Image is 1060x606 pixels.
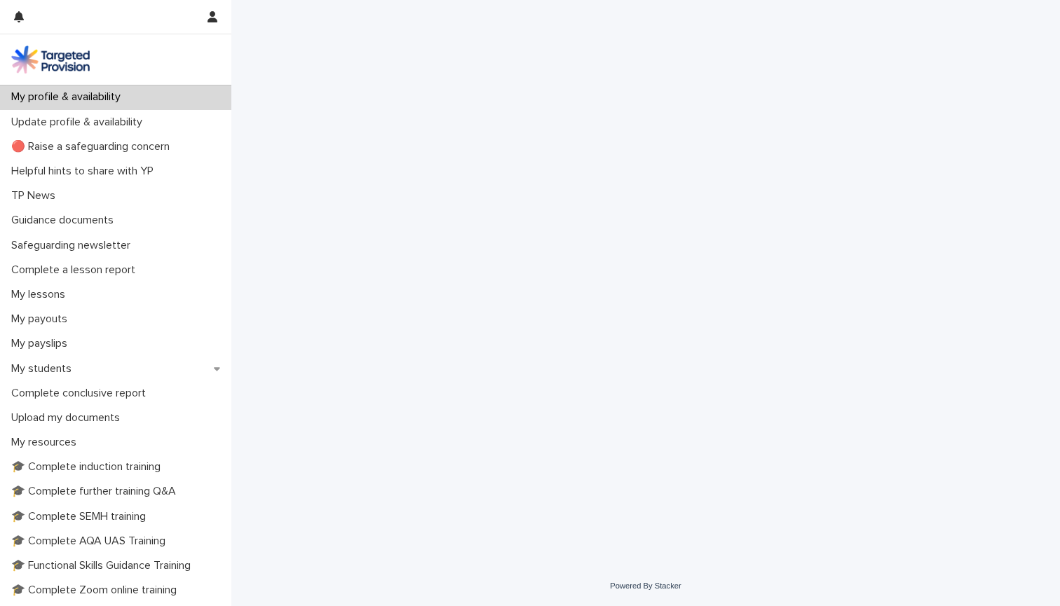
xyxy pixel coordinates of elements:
p: 🎓 Complete Zoom online training [6,584,188,597]
p: My payouts [6,312,79,326]
p: Complete conclusive report [6,387,157,400]
p: Guidance documents [6,214,125,227]
p: 🎓 Functional Skills Guidance Training [6,559,202,572]
p: 🎓 Complete induction training [6,460,172,474]
p: Helpful hints to share with YP [6,165,165,178]
p: My payslips [6,337,79,350]
p: Safeguarding newsletter [6,239,142,252]
p: My profile & availability [6,90,132,104]
img: M5nRWzHhSzIhMunXDL62 [11,46,90,74]
p: Update profile & availability [6,116,154,129]
p: 🎓 Complete AQA UAS Training [6,535,177,548]
p: 🎓 Complete SEMH training [6,510,157,523]
p: Upload my documents [6,411,131,425]
p: My resources [6,436,88,449]
p: My lessons [6,288,76,301]
a: Powered By Stacker [610,581,681,590]
p: 🔴 Raise a safeguarding concern [6,140,181,153]
p: TP News [6,189,67,202]
p: Complete a lesson report [6,263,147,277]
p: My students [6,362,83,376]
p: 🎓 Complete further training Q&A [6,485,187,498]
